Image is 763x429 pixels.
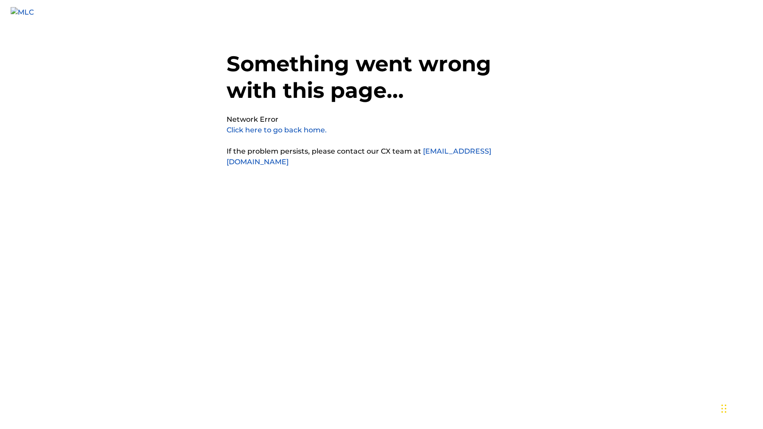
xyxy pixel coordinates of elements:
img: MLC Logo [11,7,45,20]
a: [EMAIL_ADDRESS][DOMAIN_NAME] [227,147,491,166]
h1: Something went wrong with this page... [227,50,537,114]
iframe: Chat Widget [719,386,763,429]
pre: Network Error [227,114,278,125]
p: If the problem persists, please contact our CX team at [227,146,537,167]
a: Click here to go back home. [227,126,327,134]
div: Drag [721,395,727,422]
